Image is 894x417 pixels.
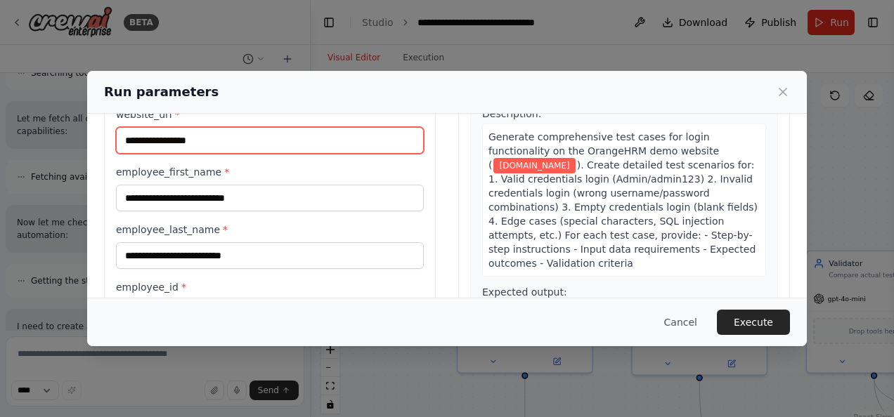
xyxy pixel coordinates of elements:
[488,159,758,269] span: ). Create detailed test scenarios for: 1. Valid credentials login (Admin/admin123) 2. Invalid cre...
[653,310,708,335] button: Cancel
[116,165,424,179] label: employee_first_name
[482,286,567,298] span: Expected output:
[116,223,424,237] label: employee_last_name
[488,131,719,171] span: Generate comprehensive test cases for login functionality on the OrangeHRM demo website (
[717,310,790,335] button: Execute
[482,108,541,119] span: Description:
[493,158,575,173] span: Variable: website_url
[104,82,219,102] h2: Run parameters
[116,280,424,294] label: employee_id
[116,107,424,121] label: website_url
